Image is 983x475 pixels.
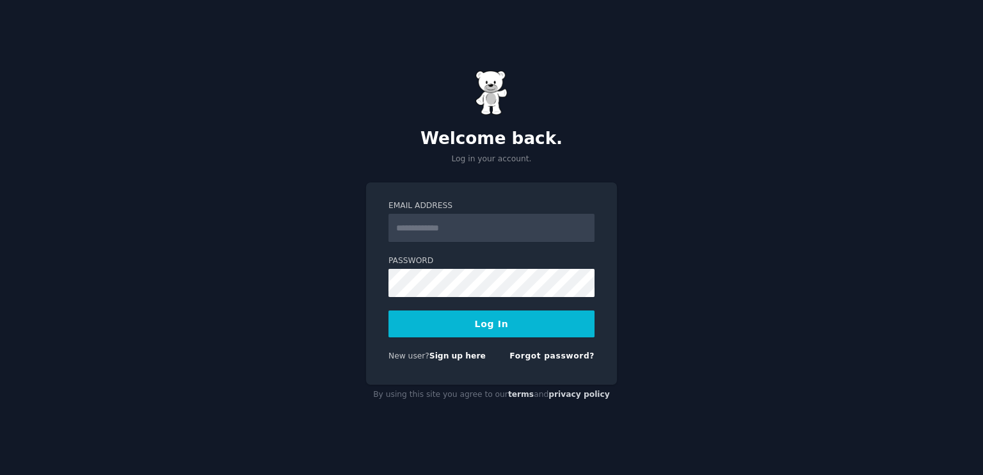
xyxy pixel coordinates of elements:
[366,129,617,149] h2: Welcome back.
[388,351,429,360] span: New user?
[548,390,610,399] a: privacy policy
[509,351,595,360] a: Forgot password?
[508,390,534,399] a: terms
[388,310,595,337] button: Log In
[388,255,595,267] label: Password
[429,351,486,360] a: Sign up here
[476,70,507,115] img: Gummy Bear
[366,385,617,405] div: By using this site you agree to our and
[366,154,617,165] p: Log in your account.
[388,200,595,212] label: Email Address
